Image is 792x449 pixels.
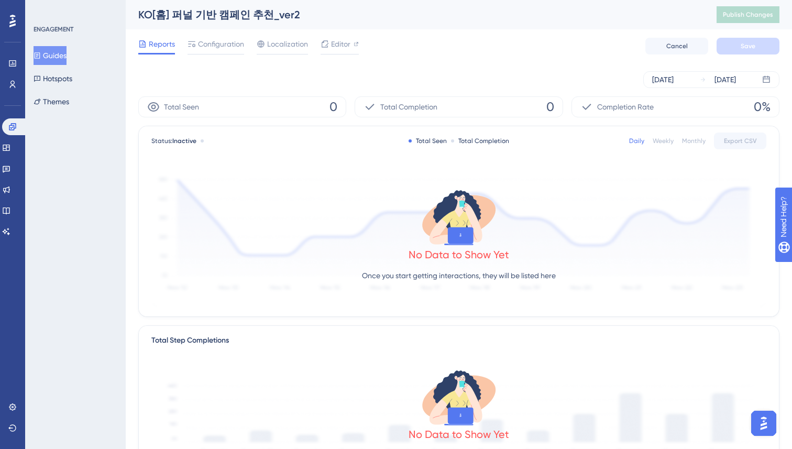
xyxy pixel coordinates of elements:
button: Cancel [645,38,708,54]
div: No Data to Show Yet [409,427,509,442]
div: No Data to Show Yet [409,247,509,262]
div: Weekly [653,137,674,145]
button: Export CSV [714,133,766,149]
span: 0 [329,98,337,115]
div: [DATE] [652,73,674,86]
span: Localization [267,38,308,50]
button: Themes [34,92,69,111]
button: Save [717,38,779,54]
div: Daily [629,137,644,145]
button: Hotspots [34,69,72,88]
div: KO[홈] 퍼널 기반 캠페인 추천_ver2 [138,7,690,22]
span: Save [741,42,755,50]
span: Status: [151,137,196,145]
div: Total Completion [451,137,509,145]
div: Monthly [682,137,706,145]
span: Need Help? [25,3,65,15]
span: Inactive [172,137,196,145]
span: 0 [546,98,554,115]
span: Completion Rate [597,101,654,113]
div: [DATE] [714,73,736,86]
span: Configuration [198,38,244,50]
span: Total Seen [164,101,199,113]
span: Cancel [666,42,688,50]
span: Export CSV [724,137,757,145]
span: 0% [754,98,771,115]
iframe: UserGuiding AI Assistant Launcher [748,408,779,439]
button: Guides [34,46,67,65]
span: Publish Changes [723,10,773,19]
button: Publish Changes [717,6,779,23]
div: Total Seen [409,137,447,145]
div: Total Step Completions [151,334,229,347]
span: Total Completion [380,101,437,113]
div: ENGAGEMENT [34,25,73,34]
span: Editor [331,38,350,50]
p: Once you start getting interactions, they will be listed here [362,269,556,282]
span: Reports [149,38,175,50]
